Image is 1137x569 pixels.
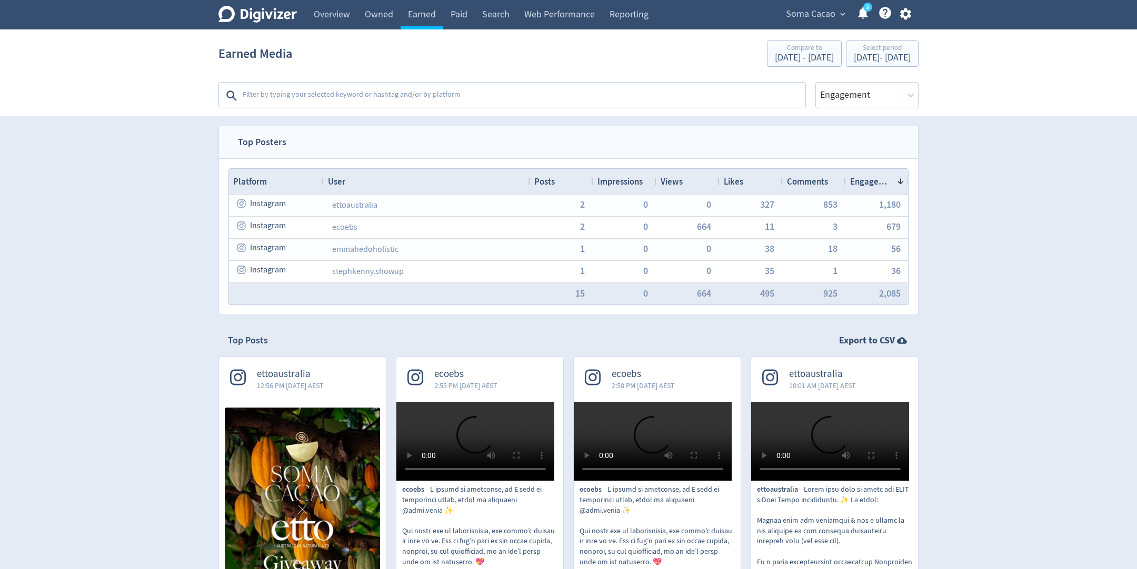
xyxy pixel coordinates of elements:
span: 2 [580,222,585,231]
button: 853 [823,200,837,209]
a: stephkenny.showup [332,266,404,277]
span: ettoaustralia [757,484,804,495]
button: 1,180 [879,200,901,209]
button: 0 [643,244,648,253]
button: 38 [765,244,774,253]
a: 5 [863,3,872,12]
button: 0 [706,200,711,209]
button: 1 [580,266,585,276]
div: Compare to [775,44,834,53]
button: 0 [643,266,648,276]
div: [DATE] - [DATE] [775,53,834,63]
span: ecoebs [402,484,430,495]
span: Instagram [250,216,286,236]
h2: Top Posts [228,334,268,347]
button: 56 [891,244,901,253]
button: 925 [823,289,837,298]
span: 10:01 AM [DATE] AEST [789,380,856,391]
span: Instagram [250,194,286,214]
span: User [328,176,345,187]
span: Likes [724,176,743,187]
span: Views [661,176,683,187]
button: 0 [643,222,648,231]
span: ettoaustralia [257,368,324,380]
span: 664 [697,289,711,298]
span: Soma Cacao [786,6,835,23]
text: 5 [866,4,869,11]
h1: Earned Media [218,37,292,70]
button: 679 [886,222,901,231]
button: 2,085 [879,289,901,298]
svg: instagram [237,265,247,275]
span: 12:56 PM [DATE] AEST [257,380,324,391]
button: 1 [580,244,585,253]
button: 35 [765,266,774,276]
span: expand_more [838,9,847,19]
button: 1 [833,266,837,276]
span: Impressions [597,176,643,187]
button: 664 [697,222,711,231]
span: Posts [534,176,555,187]
button: 11 [765,222,774,231]
button: Select period[DATE]- [DATE] [846,40,919,67]
span: 2:58 PM [DATE] AEST [612,380,675,391]
button: 327 [760,200,774,209]
span: ettoaustralia [789,368,856,380]
button: Compare to[DATE] - [DATE] [767,40,842,67]
button: 495 [760,289,774,298]
button: 2 [580,200,585,209]
a: ecoebs [332,222,357,232]
span: ecoebs [612,368,675,380]
button: 36 [891,266,901,276]
span: 2:55 PM [DATE] AEST [434,380,497,391]
button: 0 [706,244,711,253]
button: Soma Cacao [782,6,848,23]
span: ecoebs [434,368,497,380]
span: Engagement [850,176,892,187]
a: emmahedoholistic [332,244,398,255]
button: 3 [833,222,837,231]
button: 15 [575,289,585,298]
button: 0 [706,266,711,276]
span: Comments [787,176,828,187]
svg: instagram [237,221,247,230]
span: ecoebs [580,484,607,495]
a: ettoaustralia [332,200,377,210]
button: 18 [828,244,837,253]
button: 0 [643,200,648,209]
svg: instagram [237,199,247,208]
strong: Export to CSV [839,334,895,347]
button: 0 [643,289,648,298]
div: Select period [854,44,911,53]
div: [DATE] - [DATE] [854,53,911,63]
span: Instagram [250,260,286,280]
